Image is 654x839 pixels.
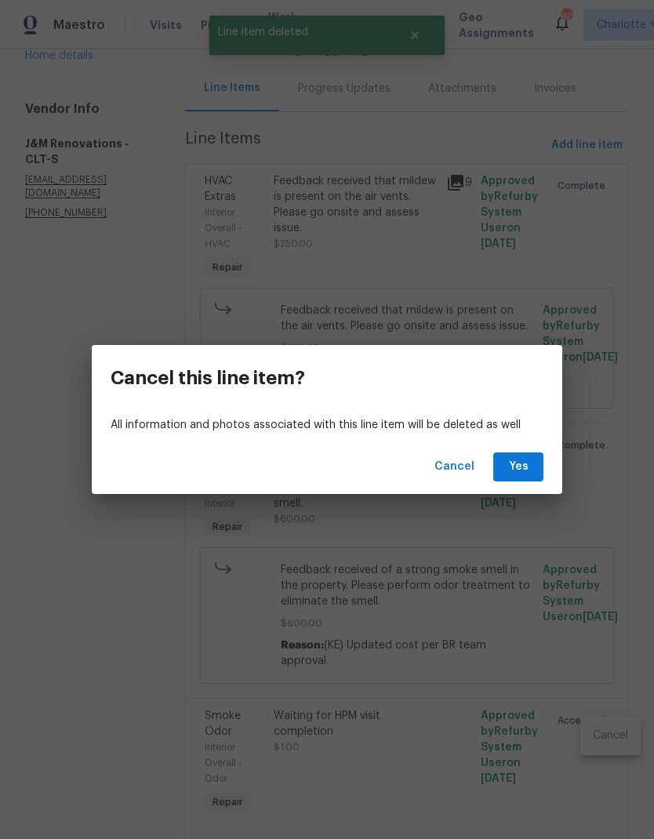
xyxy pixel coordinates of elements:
[111,417,543,434] p: All information and photos associated with this line item will be deleted as well
[493,452,543,481] button: Yes
[434,457,474,477] span: Cancel
[111,367,305,389] h3: Cancel this line item?
[506,457,531,477] span: Yes
[428,452,481,481] button: Cancel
